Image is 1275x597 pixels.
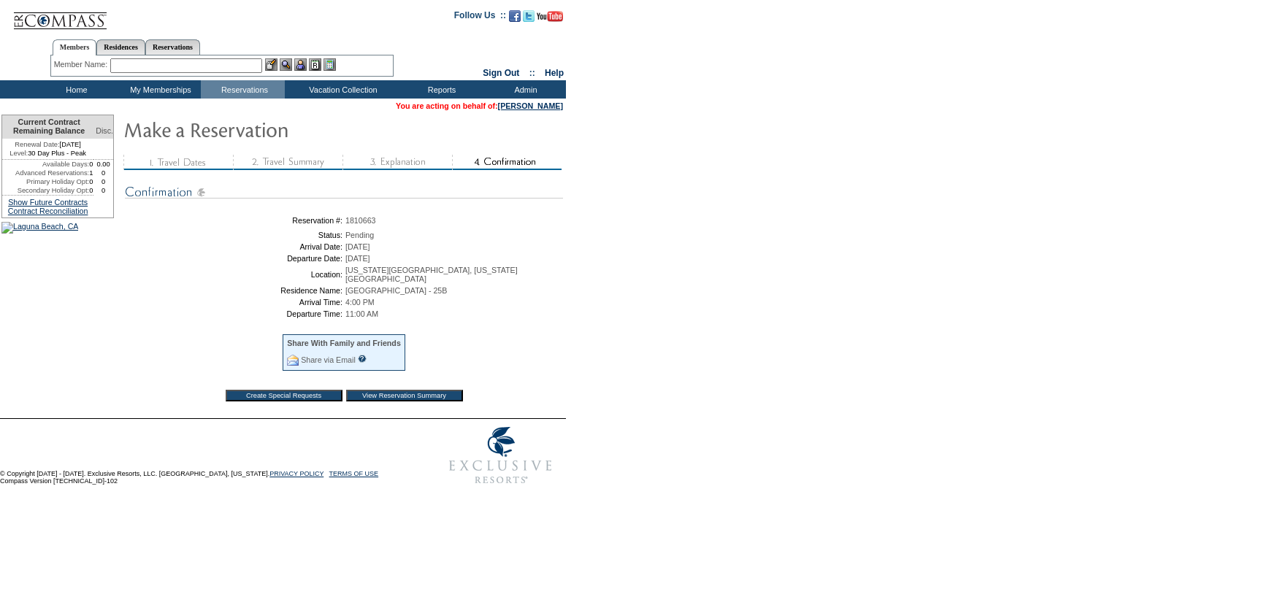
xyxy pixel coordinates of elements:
[342,155,452,170] img: step3_state3.gif
[201,80,285,99] td: Reservations
[93,160,113,169] td: 0.00
[498,101,563,110] a: [PERSON_NAME]
[8,198,88,207] a: Show Future Contracts
[396,101,563,110] span: You are acting on behalf of:
[1,222,78,234] img: Laguna Beach, CA
[345,298,375,307] span: 4:00 PM
[233,155,342,170] img: step2_state3.gif
[2,115,93,139] td: Current Contract Remaining Balance
[128,298,342,307] td: Arrival Time:
[93,169,113,177] td: 0
[93,177,113,186] td: 0
[2,169,89,177] td: Advanced Reservations:
[509,10,521,22] img: Become our fan on Facebook
[265,58,277,71] img: b_edit.gif
[53,39,97,55] a: Members
[128,266,342,283] td: Location:
[2,149,93,160] td: 30 Day Plus - Peak
[2,139,93,149] td: [DATE]
[345,266,518,283] span: [US_STATE][GEOGRAPHIC_DATA], [US_STATE][GEOGRAPHIC_DATA]
[345,216,376,225] span: 1810663
[128,242,342,251] td: Arrival Date:
[358,355,367,363] input: What is this?
[345,309,378,318] span: 11:00 AM
[287,339,401,347] div: Share With Family and Friends
[529,68,535,78] span: ::
[345,286,447,295] span: [GEOGRAPHIC_DATA] - 25B
[96,39,145,55] a: Residences
[117,80,201,99] td: My Memberships
[89,186,93,195] td: 0
[329,470,379,477] a: TERMS OF USE
[2,177,89,186] td: Primary Holiday Opt:
[9,149,28,158] span: Level:
[345,231,374,239] span: Pending
[280,58,292,71] img: View
[285,80,398,99] td: Vacation Collection
[128,231,342,239] td: Status:
[301,355,356,364] a: Share via Email
[452,155,562,170] img: step4_state2.gif
[93,186,113,195] td: 0
[523,15,535,23] a: Follow us on Twitter
[537,11,563,22] img: Subscribe to our YouTube Channel
[89,169,93,177] td: 1
[54,58,110,71] div: Member Name:
[483,68,519,78] a: Sign Out
[33,80,117,99] td: Home
[398,80,482,99] td: Reports
[523,10,535,22] img: Follow us on Twitter
[2,160,89,169] td: Available Days:
[128,286,342,295] td: Residence Name:
[89,177,93,186] td: 0
[454,9,506,26] td: Follow Us ::
[123,155,233,170] img: step1_state3.gif
[346,390,463,401] input: View Reservation Summary
[226,390,342,401] input: Create Special Requests
[345,254,370,263] span: [DATE]
[96,126,113,135] span: Disc.
[345,242,370,251] span: [DATE]
[2,186,89,195] td: Secondary Holiday Opt:
[269,470,323,477] a: PRIVACY POLICY
[309,58,321,71] img: Reservations
[323,58,336,71] img: b_calculator.gif
[128,309,342,318] td: Departure Time:
[509,15,521,23] a: Become our fan on Facebook
[89,160,93,169] td: 0
[435,419,566,492] img: Exclusive Resorts
[537,15,563,23] a: Subscribe to our YouTube Channel
[128,216,342,225] td: Reservation #:
[128,254,342,263] td: Departure Date:
[123,115,416,144] img: Make Reservation
[482,80,566,99] td: Admin
[545,68,564,78] a: Help
[8,207,88,215] a: Contract Reconciliation
[294,58,307,71] img: Impersonate
[145,39,200,55] a: Reservations
[15,140,59,149] span: Renewal Date:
